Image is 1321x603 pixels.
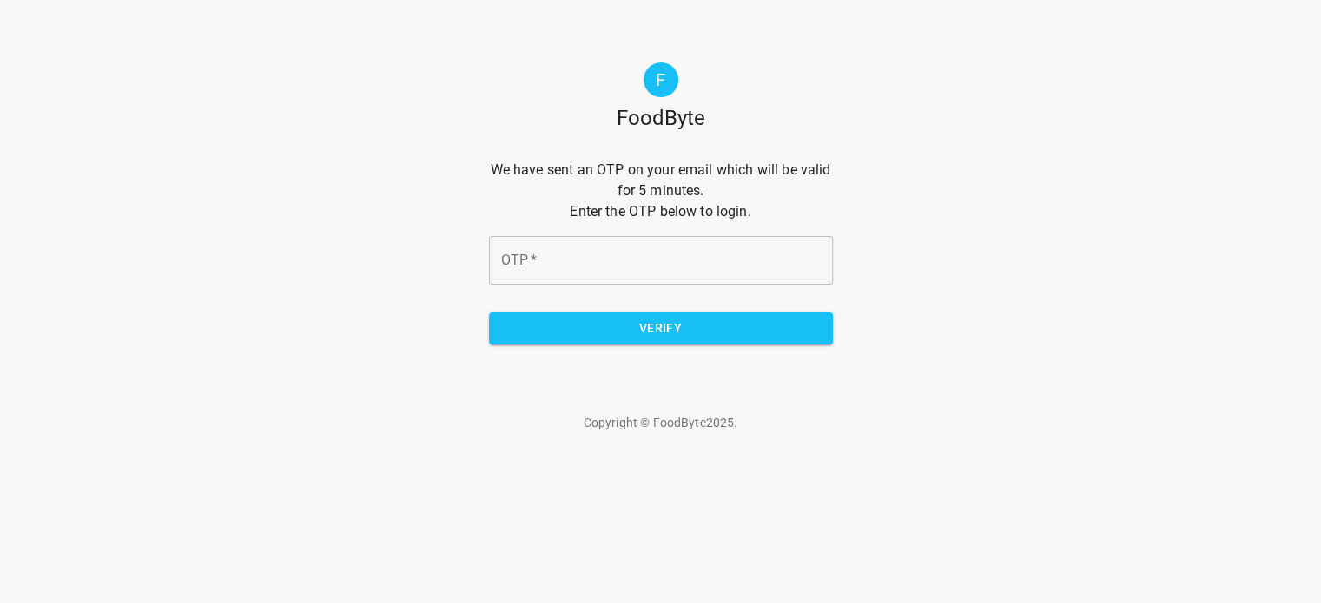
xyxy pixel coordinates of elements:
[489,160,833,222] p: We have sent an OTP on your email which will be valid for 5 minutes. Enter the OTP below to login.
[503,318,819,339] span: Verify
[489,414,833,431] p: Copyright © FoodByte 2025 .
[489,312,833,344] button: Verify
[617,104,705,132] h1: FoodByte
[644,62,678,97] div: F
